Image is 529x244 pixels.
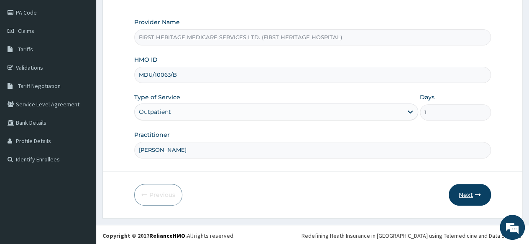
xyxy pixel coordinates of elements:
textarea: Type your message and hit 'Enter' [4,158,159,188]
label: Practitioner [134,131,170,139]
div: Chat with us now [43,47,141,58]
span: Tariffs [18,45,33,53]
button: Next [449,184,491,206]
label: Provider Name [134,18,180,26]
img: d_794563401_company_1708531726252_794563401 [15,42,34,63]
div: Outpatient [139,108,171,116]
input: Enter HMO ID [134,67,491,83]
div: Minimize live chat window [137,4,157,24]
span: Claims [18,27,34,35]
label: HMO ID [134,55,158,64]
strong: Copyright © 2017 . [102,232,187,239]
button: Previous [134,184,182,206]
input: Enter Name [134,142,491,158]
span: We're online! [49,70,115,155]
label: Days [420,93,434,101]
div: Redefining Heath Insurance in [GEOGRAPHIC_DATA] using Telemedicine and Data Science! [302,231,523,240]
label: Type of Service [134,93,180,101]
a: RelianceHMO [149,232,185,239]
span: Tariff Negotiation [18,82,61,90]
